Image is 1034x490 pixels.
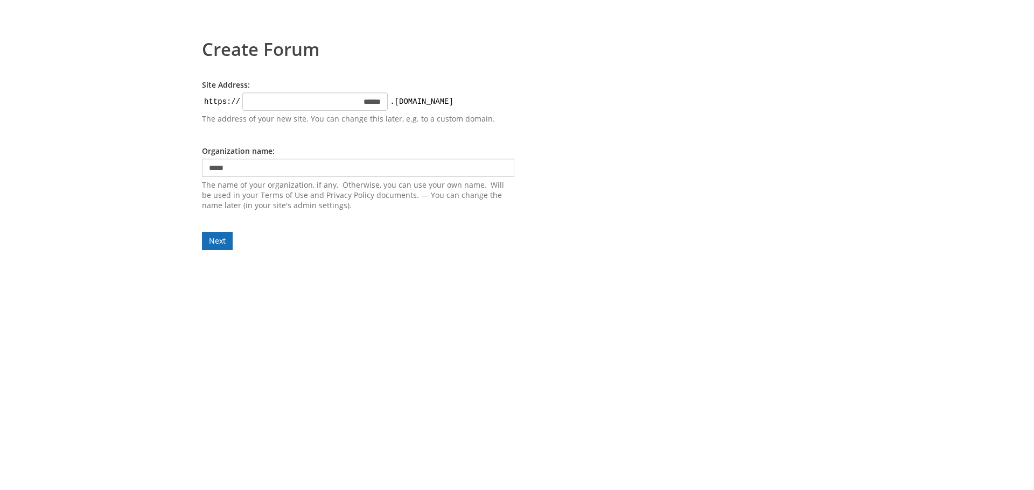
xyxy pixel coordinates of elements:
[202,32,832,58] h1: Create Forum
[202,80,250,90] label: Site Address:
[202,180,514,210] span: The name of your organization, if any. Otherwise, you can use your own name. Will be used in your...
[202,232,233,250] button: Next
[202,96,242,107] kbd: https://
[202,113,514,124] p: The address of your new site. You can change this later, e.g. to a custom domain.
[202,146,275,156] label: Organization name:
[388,96,456,107] kbd: .[DOMAIN_NAME]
